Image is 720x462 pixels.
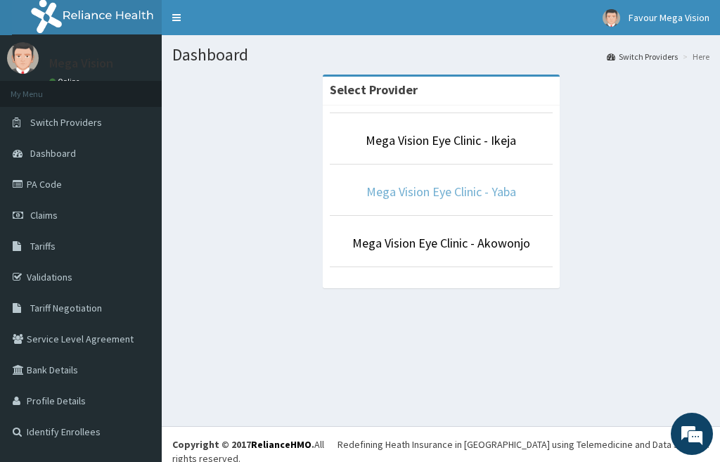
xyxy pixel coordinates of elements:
[337,437,709,451] div: Redefining Heath Insurance in [GEOGRAPHIC_DATA] using Telemedicine and Data Science!
[330,82,418,98] strong: Select Provider
[49,77,83,86] a: Online
[352,235,530,251] a: Mega Vision Eye Clinic - Akowonjo
[172,438,314,451] strong: Copyright © 2017 .
[251,438,311,451] a: RelianceHMO
[30,240,56,252] span: Tariffs
[30,147,76,160] span: Dashboard
[366,132,516,148] a: Mega Vision Eye Clinic - Ikeja
[366,184,516,200] a: Mega Vision Eye Clinic - Yaba
[679,51,709,63] li: Here
[607,51,678,63] a: Switch Providers
[629,11,709,24] span: Favour Mega Vision
[30,302,102,314] span: Tariff Negotiation
[172,46,709,64] h1: Dashboard
[7,42,39,74] img: User Image
[49,57,113,70] p: Mega Vision
[603,9,620,27] img: User Image
[30,209,58,222] span: Claims
[30,116,102,129] span: Switch Providers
